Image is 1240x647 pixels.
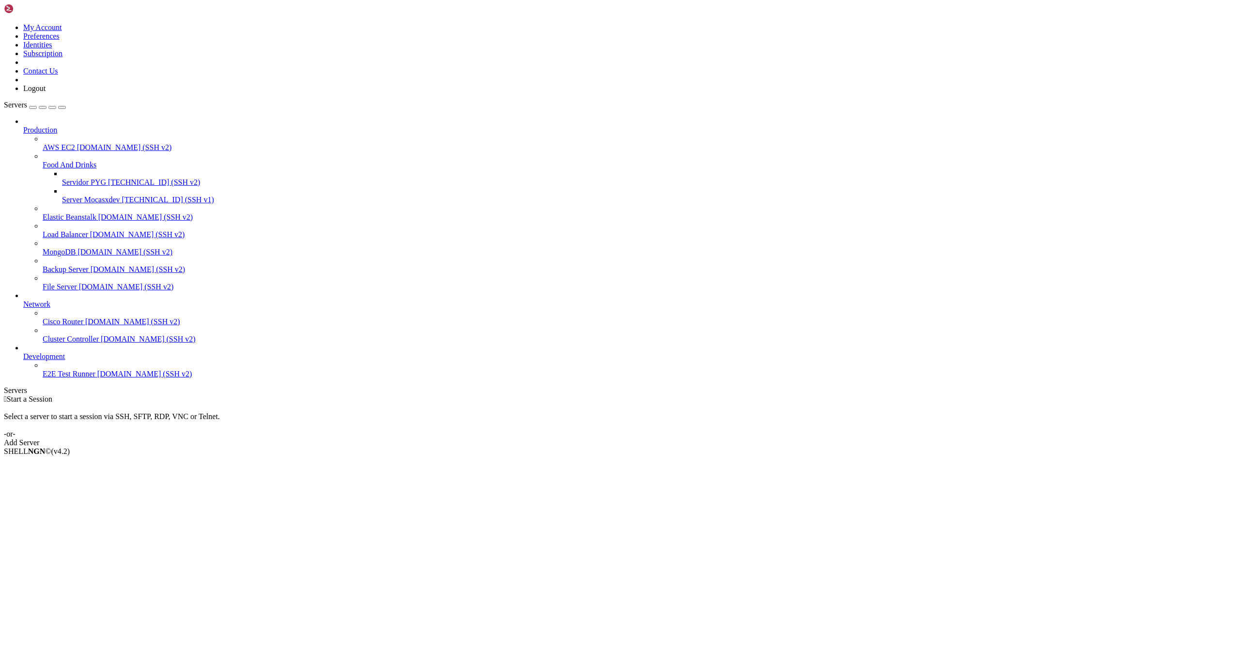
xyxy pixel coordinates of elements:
[43,265,1236,274] a: Backup Server [DOMAIN_NAME] (SSH v2)
[97,370,192,378] span: [DOMAIN_NAME] (SSH v2)
[4,404,1236,438] div: Select a server to start a session via SSH, SFTP, RDP, VNC or Telnet. -or-
[43,161,96,169] span: Food And Drinks
[51,447,70,455] span: 4.2.0
[43,135,1236,152] li: AWS EC2 [DOMAIN_NAME] (SSH v2)
[43,265,89,273] span: Backup Server
[62,187,1236,204] li: Server Mocasxdev [TECHNICAL_ID] (SSH v1)
[43,161,1236,169] a: Food And Drinks
[23,344,1236,378] li: Development
[4,395,7,403] span: 
[90,230,185,239] span: [DOMAIN_NAME] (SSH v2)
[43,370,95,378] span: E2E Test Runner
[4,386,1236,395] div: Servers
[62,178,106,186] span: Servidor PYG
[101,335,196,343] span: [DOMAIN_NAME] (SSH v2)
[4,101,66,109] a: Servers
[43,213,96,221] span: Elastic Beanstalk
[43,335,1236,344] a: Cluster Controller [DOMAIN_NAME] (SSH v2)
[79,283,174,291] span: [DOMAIN_NAME] (SSH v2)
[23,117,1236,291] li: Production
[4,438,1236,447] div: Add Server
[43,317,83,326] span: Cisco Router
[43,230,1236,239] a: Load Balancer [DOMAIN_NAME] (SSH v2)
[43,143,1236,152] a: AWS EC2 [DOMAIN_NAME] (SSH v2)
[23,300,1236,309] a: Network
[23,291,1236,344] li: Network
[122,196,214,204] span: [TECHNICAL_ID] (SSH v1)
[23,41,52,49] a: Identities
[43,283,77,291] span: File Server
[108,178,200,186] span: [TECHNICAL_ID] (SSH v2)
[4,101,27,109] span: Servers
[43,309,1236,326] li: Cisco Router [DOMAIN_NAME] (SSH v2)
[23,352,65,361] span: Development
[77,248,172,256] span: [DOMAIN_NAME] (SSH v2)
[43,204,1236,222] li: Elastic Beanstalk [DOMAIN_NAME] (SSH v2)
[23,67,58,75] a: Contact Us
[43,248,1236,256] a: MongoDB [DOMAIN_NAME] (SSH v2)
[43,239,1236,256] li: MongoDB [DOMAIN_NAME] (SSH v2)
[43,248,76,256] span: MongoDB
[43,222,1236,239] li: Load Balancer [DOMAIN_NAME] (SSH v2)
[23,49,62,58] a: Subscription
[23,126,1236,135] a: Production
[23,32,60,40] a: Preferences
[43,152,1236,204] li: Food And Drinks
[4,447,70,455] span: SHELL ©
[43,283,1236,291] a: File Server [DOMAIN_NAME] (SSH v2)
[77,143,172,151] span: [DOMAIN_NAME] (SSH v2)
[43,143,75,151] span: AWS EC2
[4,4,60,14] img: Shellngn
[43,317,1236,326] a: Cisco Router [DOMAIN_NAME] (SSH v2)
[85,317,180,326] span: [DOMAIN_NAME] (SSH v2)
[62,196,120,204] span: Server Mocasxdev
[43,361,1236,378] li: E2E Test Runner [DOMAIN_NAME] (SSH v2)
[23,126,57,134] span: Production
[23,84,46,92] a: Logout
[23,352,1236,361] a: Development
[62,169,1236,187] li: Servidor PYG [TECHNICAL_ID] (SSH v2)
[43,256,1236,274] li: Backup Server [DOMAIN_NAME] (SSH v2)
[43,326,1236,344] li: Cluster Controller [DOMAIN_NAME] (SSH v2)
[91,265,186,273] span: [DOMAIN_NAME] (SSH v2)
[7,395,52,403] span: Start a Session
[43,335,99,343] span: Cluster Controller
[23,23,62,31] a: My Account
[43,213,1236,222] a: Elastic Beanstalk [DOMAIN_NAME] (SSH v2)
[43,274,1236,291] li: File Server [DOMAIN_NAME] (SSH v2)
[43,370,1236,378] a: E2E Test Runner [DOMAIN_NAME] (SSH v2)
[98,213,193,221] span: [DOMAIN_NAME] (SSH v2)
[62,196,1236,204] a: Server Mocasxdev [TECHNICAL_ID] (SSH v1)
[28,447,46,455] b: NGN
[62,178,1236,187] a: Servidor PYG [TECHNICAL_ID] (SSH v2)
[43,230,88,239] span: Load Balancer
[23,300,50,308] span: Network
